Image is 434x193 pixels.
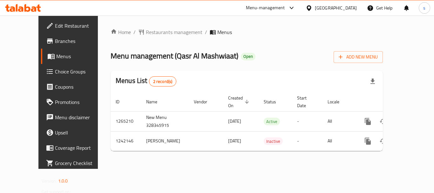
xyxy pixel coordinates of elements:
span: Name [146,98,166,106]
span: Add New Menu [339,53,378,61]
li: / [133,28,136,36]
a: Menus [41,49,111,64]
td: 1242146 [111,131,141,151]
button: more [360,134,376,149]
span: Choice Groups [55,68,106,75]
span: Start Date [297,94,315,109]
span: Inactive [264,138,283,145]
a: Home [111,28,131,36]
td: New Menu 328345915 [141,111,189,131]
div: Active [264,118,280,125]
span: Status [264,98,284,106]
td: All [322,111,355,131]
span: Edit Restaurant [55,22,106,30]
a: Promotions [41,94,111,110]
a: Edit Restaurant [41,18,111,33]
div: Total records count [149,76,177,86]
td: - [292,111,322,131]
button: Add New Menu [334,51,383,63]
td: 1265210 [111,111,141,131]
span: Menus [56,52,106,60]
span: Restaurants management [146,28,202,36]
a: Grocery Checklist [41,155,111,171]
button: Change Status [376,114,391,129]
span: Vendor [194,98,215,106]
a: Coupons [41,79,111,94]
div: Export file [365,74,380,89]
button: Change Status [376,134,391,149]
span: Version: [42,177,57,185]
span: 2 record(s) [149,79,176,85]
span: Upsell [55,129,106,136]
h2: Menus List [116,76,176,86]
nav: breadcrumb [111,28,383,36]
span: Menu management ( Qasr Al Mashwiaat ) [111,49,238,63]
a: Restaurants management [138,28,202,36]
td: [PERSON_NAME] [141,131,189,151]
span: Open [241,54,255,59]
span: [DATE] [228,117,241,125]
th: Actions [355,92,426,112]
a: Branches [41,33,111,49]
span: Menus [217,28,232,36]
span: [DATE] [228,137,241,145]
span: ID [116,98,128,106]
span: Locale [328,98,348,106]
span: s [423,4,425,11]
a: Upsell [41,125,111,140]
span: Menu disclaimer [55,114,106,121]
span: Active [264,118,280,125]
a: Coverage Report [41,140,111,155]
span: Promotions [55,98,106,106]
a: Choice Groups [41,64,111,79]
span: 1.0.0 [58,177,68,185]
span: Branches [55,37,106,45]
div: Open [241,53,255,60]
button: more [360,114,376,129]
span: Coupons [55,83,106,91]
span: Coverage Report [55,144,106,152]
span: Grocery Checklist [55,159,106,167]
div: [GEOGRAPHIC_DATA] [315,4,357,11]
a: Menu disclaimer [41,110,111,125]
table: enhanced table [111,92,426,151]
div: Menu-management [246,4,285,12]
li: / [205,28,207,36]
span: Created On [228,94,251,109]
td: All [322,131,355,151]
td: - [292,131,322,151]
